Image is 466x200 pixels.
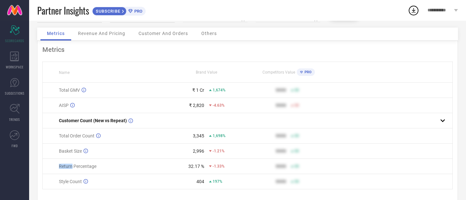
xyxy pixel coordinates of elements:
[42,46,453,53] div: Metrics
[276,164,286,169] div: 9999
[189,103,204,108] div: ₹ 2,820
[196,179,204,184] div: 404
[59,164,96,169] span: Return Percentage
[192,88,204,93] div: ₹ 1 Cr
[139,31,188,36] span: Customer And Orders
[276,148,286,154] div: 9999
[6,65,24,69] span: WORKSPACE
[59,118,127,123] span: Customer Count (New vs Repeat)
[92,5,146,16] a: SUBSCRIBEPRO
[201,31,217,36] span: Others
[78,31,125,36] span: Revenue And Pricing
[37,4,89,17] span: Partner Insights
[59,103,69,108] span: AISP
[59,88,80,93] span: Total GMV
[213,179,222,184] span: 197%
[408,5,419,16] div: Open download list
[276,179,286,184] div: 9999
[47,31,65,36] span: Metrics
[59,133,94,138] span: Total Order Count
[294,149,299,153] span: 50
[188,164,204,169] div: 32.17 %
[213,134,226,138] span: 1,698%
[262,70,295,75] span: Competitors Value
[59,148,82,154] span: Basket Size
[276,133,286,138] div: 9999
[93,9,122,14] span: SUBSCRIBE
[133,9,142,14] span: PRO
[213,103,225,108] span: -4.63%
[294,164,299,169] span: 50
[276,88,286,93] div: 9999
[196,70,217,75] span: Brand Value
[294,103,299,108] span: 50
[294,134,299,138] span: 50
[193,148,204,154] div: 2,996
[5,91,25,96] span: SUGGESTIONS
[12,143,18,148] span: FWD
[193,133,204,138] div: 3,345
[5,38,24,43] span: SCORECARDS
[303,70,312,74] span: PRO
[213,149,225,153] span: -1.21%
[59,179,82,184] span: Style Count
[294,88,299,92] span: 50
[276,103,286,108] div: 9999
[213,164,225,169] span: -1.33%
[59,70,70,75] span: Name
[213,88,226,92] span: 1,674%
[294,179,299,184] span: 50
[9,117,20,122] span: TRENDS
